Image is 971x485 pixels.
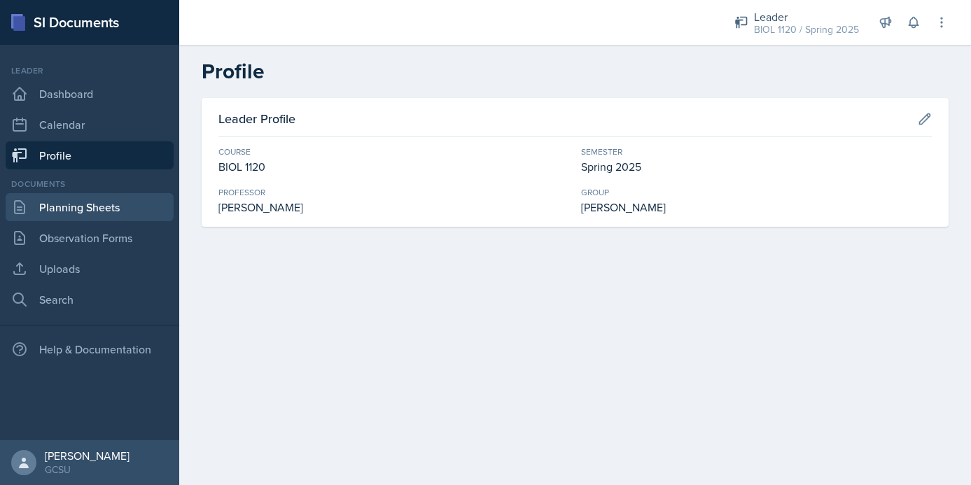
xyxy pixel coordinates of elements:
h3: Leader Profile [218,109,295,128]
a: Search [6,286,174,314]
a: Calendar [6,111,174,139]
div: GCSU [45,463,130,477]
div: Professor [218,186,570,199]
div: Course [218,146,570,158]
div: [PERSON_NAME] [581,199,932,216]
div: [PERSON_NAME] [218,199,570,216]
a: Observation Forms [6,224,174,252]
h2: Profile [202,59,949,84]
a: Planning Sheets [6,193,174,221]
div: Leader [754,8,859,25]
div: [PERSON_NAME] [45,449,130,463]
div: BIOL 1120 / Spring 2025 [754,22,859,37]
a: Uploads [6,255,174,283]
div: BIOL 1120 [218,158,570,175]
a: Profile [6,141,174,169]
div: Documents [6,178,174,190]
div: Group [581,186,932,199]
div: Semester [581,146,932,158]
a: Dashboard [6,80,174,108]
div: Leader [6,64,174,77]
div: Help & Documentation [6,335,174,363]
div: Spring 2025 [581,158,932,175]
